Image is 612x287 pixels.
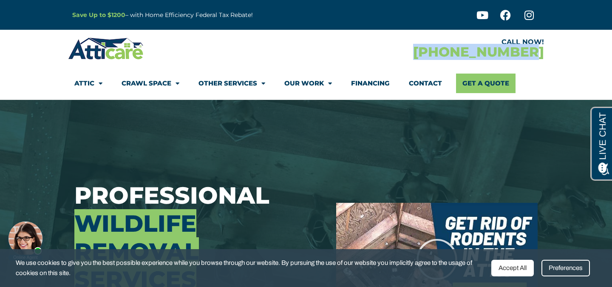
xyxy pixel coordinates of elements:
[21,7,68,17] span: Opens a chat window
[456,74,516,93] a: Get A Quote
[416,238,458,281] div: Play Video
[4,219,47,261] iframe: Chat Invitation
[351,74,390,93] a: Financing
[16,258,485,278] span: We use cookies to give you the best possible experience while you browse through our website. By ...
[541,260,590,276] div: Preferences
[72,11,125,19] a: Save Up to $1200
[72,10,348,20] p: – with Home Efficiency Federal Tax Rebate!
[74,74,102,93] a: Attic
[198,74,265,93] a: Other Services
[284,74,332,93] a: Our Work
[306,39,544,45] div: CALL NOW!
[74,74,538,93] nav: Menu
[409,74,442,93] a: Contact
[491,260,534,276] div: Accept All
[122,74,179,93] a: Crawl Space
